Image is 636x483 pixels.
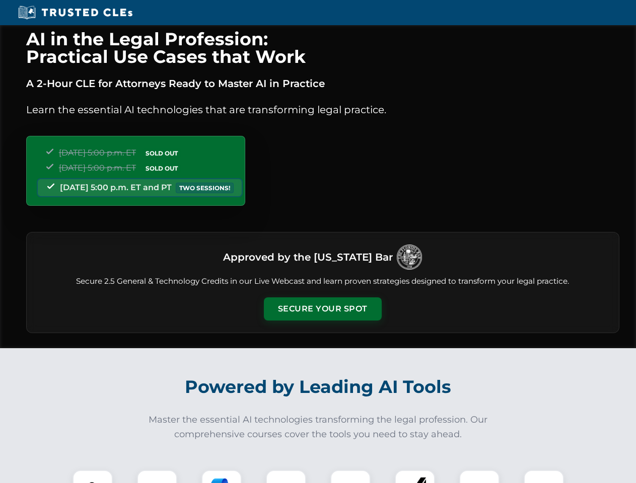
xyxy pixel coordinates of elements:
h2: Powered by Leading AI Tools [39,369,597,405]
span: [DATE] 5:00 p.m. ET [59,163,136,173]
p: A 2-Hour CLE for Attorneys Ready to Master AI in Practice [26,75,619,92]
img: Trusted CLEs [15,5,135,20]
p: Secure 2.5 General & Technology Credits in our Live Webcast and learn proven strategies designed ... [39,276,607,287]
img: Logo [397,245,422,270]
span: SOLD OUT [142,148,181,158]
span: SOLD OUT [142,163,181,174]
p: Learn the essential AI technologies that are transforming legal practice. [26,102,619,118]
h1: AI in the Legal Profession: Practical Use Cases that Work [26,30,619,65]
h3: Approved by the [US_STATE] Bar [223,248,393,266]
p: Master the essential AI technologies transforming the legal profession. Our comprehensive courses... [142,413,494,442]
button: Secure Your Spot [264,297,382,320]
span: [DATE] 5:00 p.m. ET [59,148,136,157]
